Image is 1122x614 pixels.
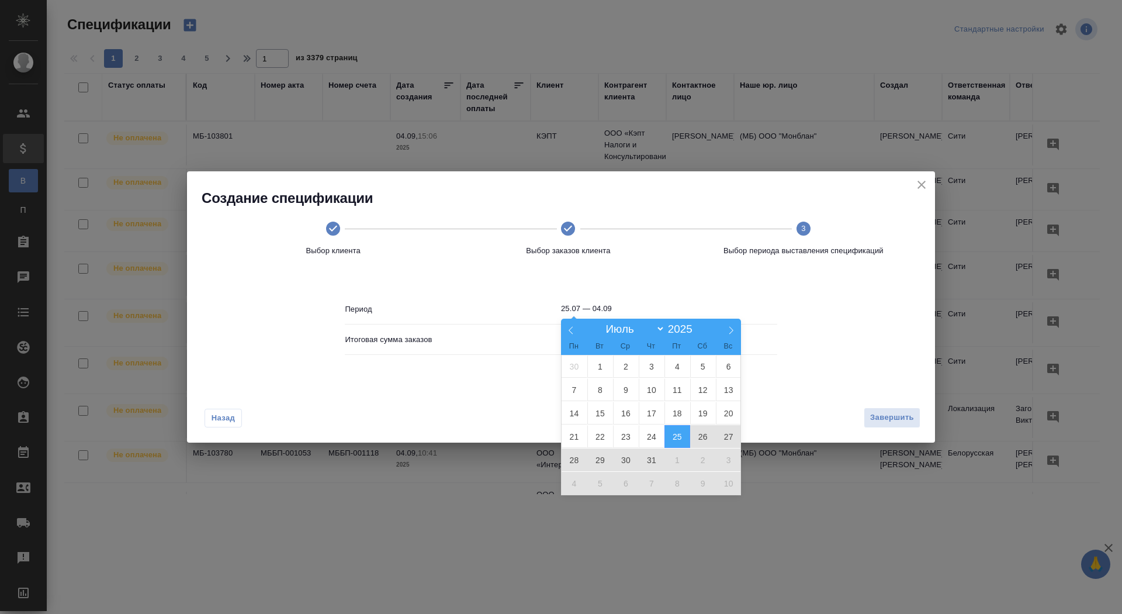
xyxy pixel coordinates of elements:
[587,449,613,471] span: Июль 29, 2025
[864,408,920,428] button: Завершить
[561,343,587,350] span: Пн
[664,425,690,448] span: Июль 25, 2025
[716,355,742,378] span: Июль 6, 2025
[587,378,613,401] span: Июль 8, 2025
[613,425,639,448] span: Июль 23, 2025
[639,355,664,378] span: Июль 3, 2025
[639,402,664,425] span: Июль 17, 2025
[716,472,742,495] span: Август 10, 2025
[587,343,612,350] span: Вт
[664,378,690,401] span: Июль 11, 2025
[205,409,242,427] button: Назад
[562,402,587,425] span: Июль 14, 2025
[613,378,639,401] span: Июль 9, 2025
[345,303,561,315] p: Период
[562,472,587,495] span: Август 4, 2025
[690,472,716,495] span: Август 9, 2025
[587,402,613,425] span: Июль 15, 2025
[638,343,664,350] span: Чт
[801,224,805,233] text: 3
[202,189,935,208] h2: Создание спецификации
[664,355,690,378] span: Июль 4, 2025
[562,355,587,378] span: Июнь 30, 2025
[690,378,716,401] span: Июль 12, 2025
[664,449,690,471] span: Август 1, 2025
[613,472,639,495] span: Август 6, 2025
[612,343,638,350] span: Ср
[665,323,702,336] input: Год
[587,355,613,378] span: Июль 1, 2025
[639,378,664,401] span: Июль 10, 2025
[455,245,681,257] span: Выбор заказов клиента
[220,245,446,257] span: Выбор клиента
[613,449,639,471] span: Июль 30, 2025
[211,412,236,424] span: Назад
[716,378,742,401] span: Июль 13, 2025
[613,355,639,378] span: Июль 2, 2025
[639,472,664,495] span: Август 7, 2025
[690,355,716,378] span: Июль 5, 2025
[562,449,587,471] span: Июль 28, 2025
[639,425,664,448] span: Июль 24, 2025
[345,334,561,346] p: Итоговая сумма заказов
[870,411,914,425] span: Завершить
[690,402,716,425] span: Июль 19, 2025
[562,425,587,448] span: Июль 21, 2025
[690,343,715,350] span: Сб
[587,425,613,448] span: Июль 22, 2025
[690,449,716,471] span: Август 2, 2025
[587,472,613,495] span: Август 5, 2025
[716,402,742,425] span: Июль 20, 2025
[716,449,742,471] span: Август 3, 2025
[562,378,587,401] span: Июль 7, 2025
[691,245,916,257] span: Выбор периода выставления спецификаций
[913,176,930,194] button: close
[613,402,639,425] span: Июль 16, 2025
[715,343,741,350] span: Вс
[639,449,664,471] span: Июль 31, 2025
[690,425,716,448] span: Июль 26, 2025
[664,402,690,425] span: Июль 18, 2025
[716,425,742,448] span: Июль 27, 2025
[600,322,664,336] select: Month
[664,343,690,350] span: Пт
[664,472,690,495] span: Август 8, 2025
